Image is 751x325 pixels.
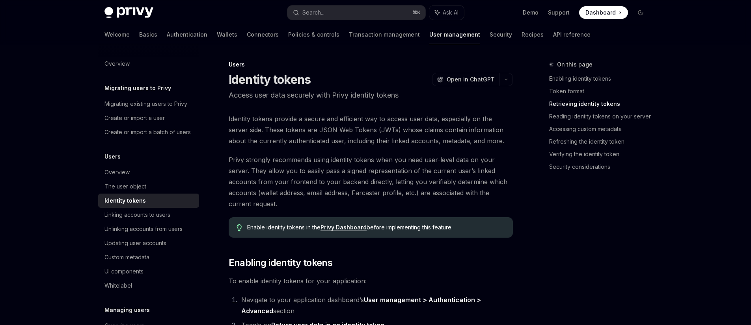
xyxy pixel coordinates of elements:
button: Open in ChatGPT [432,73,499,86]
a: Token format [549,85,653,98]
div: Migrating existing users to Privy [104,99,187,109]
a: Support [548,9,570,17]
span: On this page [557,60,593,69]
div: Create or import a user [104,113,165,123]
a: Whitelabel [98,279,199,293]
a: Identity tokens [98,194,199,208]
div: Unlinking accounts from users [104,224,183,234]
a: Connectors [247,25,279,44]
a: Accessing custom metadata [549,123,653,135]
div: Custom metadata [104,253,149,262]
p: Access user data securely with Privy identity tokens [229,90,513,101]
div: Search... [302,8,324,17]
a: Dashboard [579,6,628,19]
a: Create or import a user [98,111,199,125]
span: Open in ChatGPT [447,76,495,83]
div: Create or import a batch of users [104,127,191,137]
a: Security considerations [549,161,653,173]
a: Migrating existing users to Privy [98,97,199,111]
div: Overview [104,59,130,68]
a: Authentication [167,25,207,44]
svg: Tip [237,224,242,231]
a: User management [429,25,480,44]
a: Updating user accounts [98,236,199,250]
a: Policies & controls [288,25,339,44]
button: Toggle dark mode [634,6,647,19]
button: Search...⌘K [287,6,425,20]
h5: Migrating users to Privy [104,83,171,93]
span: Enable identity tokens in the before implementing this feature. [247,223,505,231]
a: Privy Dashboard [321,224,367,231]
h1: Identity tokens [229,72,311,87]
a: Security [490,25,512,44]
a: Linking accounts to users [98,208,199,222]
li: Navigate to your application dashboard’s section [239,294,513,316]
a: Overview [98,57,199,71]
a: Wallets [217,25,237,44]
a: The user object [98,179,199,194]
a: Enabling identity tokens [549,72,653,85]
a: Recipes [522,25,544,44]
div: Updating user accounts [104,238,166,248]
a: Reading identity tokens on your server [549,110,653,123]
div: The user object [104,182,146,191]
div: Users [229,61,513,68]
span: Ask AI [443,9,458,17]
div: Linking accounts to users [104,210,170,220]
img: dark logo [104,7,153,18]
a: Demo [523,9,539,17]
a: Overview [98,165,199,179]
button: Ask AI [429,6,464,20]
a: UI components [98,264,199,279]
a: Retrieving identity tokens [549,98,653,110]
div: UI components [104,267,143,276]
a: Refreshing the identity token [549,135,653,148]
span: ⌘ K [412,9,421,16]
a: Basics [139,25,157,44]
a: Transaction management [349,25,420,44]
span: Dashboard [585,9,616,17]
span: Privy strongly recommends using identity tokens when you need user-level data on your server. The... [229,154,513,209]
a: Verifying the identity token [549,148,653,161]
a: Unlinking accounts from users [98,222,199,236]
span: Enabling identity tokens [229,257,333,269]
div: Whitelabel [104,281,132,290]
div: Overview [104,168,130,177]
span: To enable identity tokens for your application: [229,275,513,286]
a: Create or import a batch of users [98,125,199,139]
a: Welcome [104,25,130,44]
div: Identity tokens [104,196,146,205]
span: Identity tokens provide a secure and efficient way to access user data, especially on the server ... [229,113,513,146]
a: API reference [553,25,591,44]
a: Custom metadata [98,250,199,264]
h5: Users [104,152,121,161]
h5: Managing users [104,305,150,315]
